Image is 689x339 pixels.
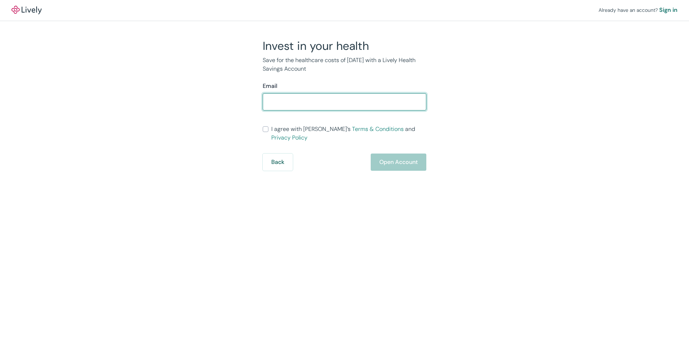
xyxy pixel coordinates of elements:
label: Email [263,82,277,90]
a: Sign in [659,6,678,14]
a: Terms & Conditions [352,125,404,133]
span: I agree with [PERSON_NAME]’s and [271,125,426,142]
h2: Invest in your health [263,39,426,53]
img: Lively [11,6,42,14]
a: LivelyLively [11,6,42,14]
p: Save for the healthcare costs of [DATE] with a Lively Health Savings Account [263,56,426,73]
button: Back [263,154,293,171]
div: Already have an account? [599,6,678,14]
a: Privacy Policy [271,134,308,141]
